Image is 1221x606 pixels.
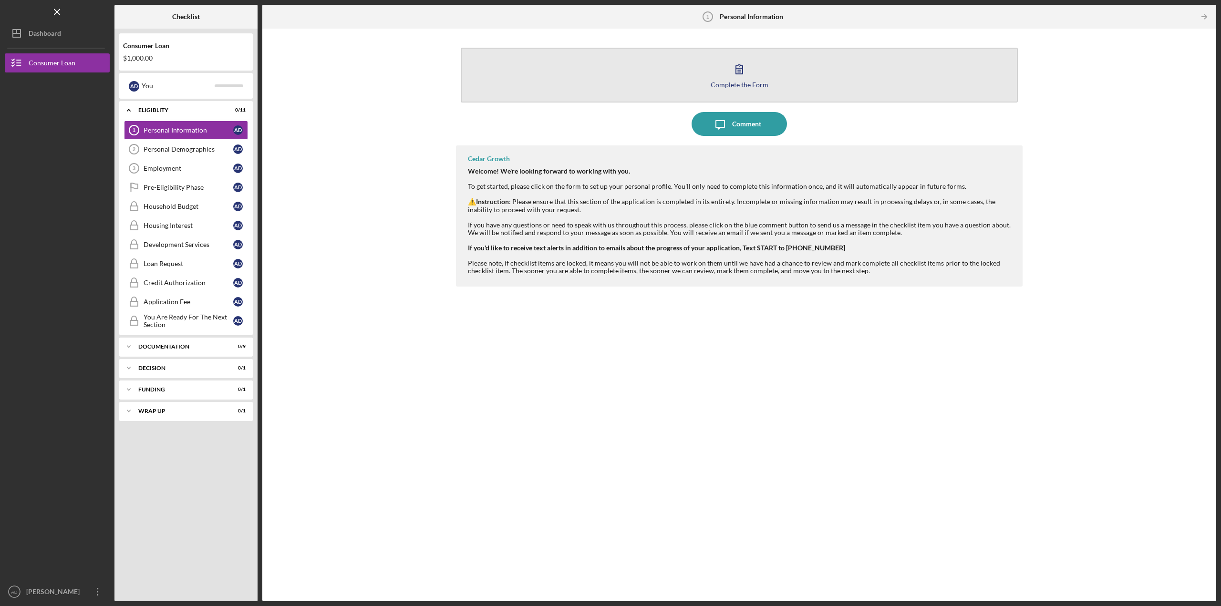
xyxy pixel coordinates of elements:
button: Consumer Loan [5,53,110,72]
div: Comment [732,112,761,136]
div: 0 / 1 [228,408,246,414]
div: 0 / 9 [228,344,246,349]
div: 0 / 11 [228,107,246,113]
div: To get started, please click on the form to set up your personal profile. You'll only need to com... [468,167,1013,190]
tspan: 3 [133,165,135,171]
div: Personal Information [144,126,233,134]
div: 0 / 1 [228,387,246,392]
div: A D [233,202,243,211]
div: A D [129,81,139,92]
div: [PERSON_NAME] [24,582,86,604]
text: AD [11,589,17,595]
div: A D [233,278,243,288]
div: Consumer Loan [123,42,249,50]
div: A D [233,316,243,326]
strong: Instruction [476,197,509,205]
div: You [142,78,215,94]
a: Application FeeAD [124,292,248,311]
div: You Are Ready For The Next Section [144,313,233,329]
div: Complete the Form [711,81,768,88]
div: A D [233,144,243,154]
a: Household BudgetAD [124,197,248,216]
div: Pre-Eligibility Phase [144,184,233,191]
a: Pre-Eligibility PhaseAD [124,178,248,197]
div: Eligiblity [138,107,222,113]
strong: If you'd like to receive text alerts in addition to emails about the progress of your application... [468,244,845,252]
div: Credit Authorization [144,279,233,287]
a: Housing InterestAD [124,216,248,235]
div: Personal Demographics [144,145,233,153]
a: 3EmploymentAD [124,159,248,178]
button: Comment [692,112,787,136]
div: Cedar Growth [468,155,510,163]
a: 1Personal InformationAD [124,121,248,140]
div: Household Budget [144,203,233,210]
tspan: 1 [706,14,709,20]
div: Employment [144,164,233,172]
div: Development Services [144,241,233,248]
b: Personal Information [720,13,783,21]
div: A D [233,240,243,249]
div: Decision [138,365,222,371]
tspan: 1 [133,127,135,133]
a: You Are Ready For The Next SectionAD [124,311,248,330]
b: Checklist [172,13,200,21]
div: Application Fee [144,298,233,306]
div: A D [233,125,243,135]
div: 0 / 1 [228,365,246,371]
tspan: 2 [133,146,135,152]
div: Funding [138,387,222,392]
button: AD[PERSON_NAME] [5,582,110,601]
div: Consumer Loan [29,53,75,75]
a: Development ServicesAD [124,235,248,254]
div: Wrap up [138,408,222,414]
div: A D [233,259,243,268]
a: Credit AuthorizationAD [124,273,248,292]
div: Documentation [138,344,222,349]
div: Loan Request [144,260,233,267]
button: Complete the Form [461,48,1018,103]
strong: Welcome! We're looking forward to working with you. [468,167,630,175]
a: 2Personal DemographicsAD [124,140,248,159]
div: A D [233,297,243,307]
div: ⚠️ : Please ensure that this section of the application is completed in its entirety. Incomplete ... [468,198,1013,275]
div: Housing Interest [144,222,233,229]
div: $1,000.00 [123,54,249,62]
div: A D [233,221,243,230]
div: A D [233,164,243,173]
a: Loan RequestAD [124,254,248,273]
div: Dashboard [29,24,61,45]
button: Dashboard [5,24,110,43]
div: A D [233,183,243,192]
